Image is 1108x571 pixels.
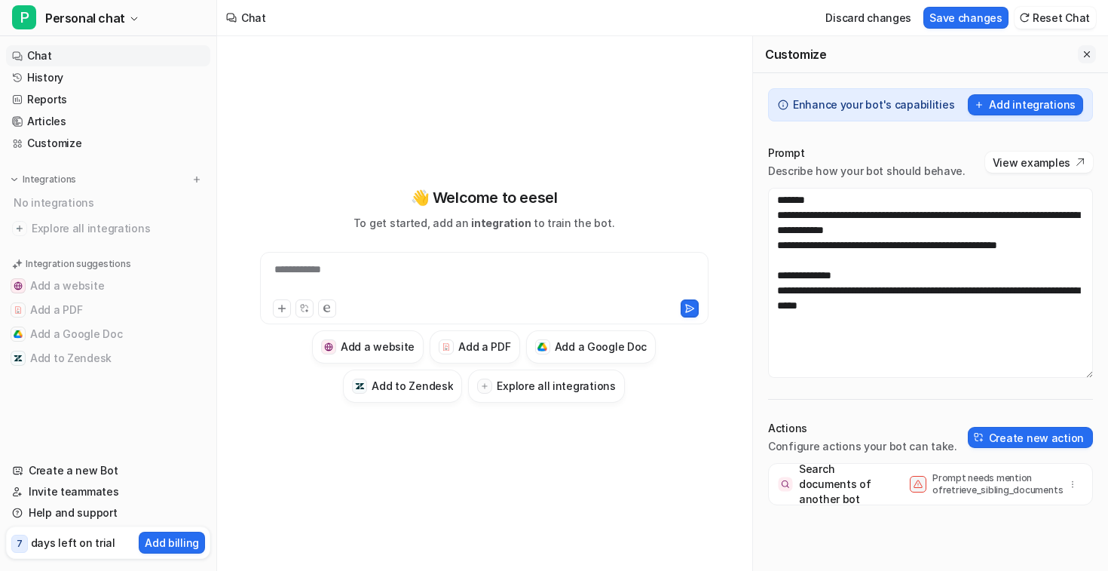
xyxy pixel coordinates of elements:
[1078,45,1096,63] button: Close flyout
[6,481,210,502] a: Invite teammates
[6,460,210,481] a: Create a new Bot
[372,378,453,394] h3: Add to Zendesk
[343,370,462,403] button: Add to ZendeskAdd to Zendesk
[6,133,210,154] a: Customize
[31,535,115,551] p: days left on trial
[778,477,793,492] img: Search documents of another bot icon
[6,218,210,239] a: Explore all integrations
[768,146,966,161] p: Prompt
[145,535,199,551] p: Add billing
[12,5,36,29] span: P
[341,339,415,355] h3: Add a website
[932,472,1053,496] p: Prompt needs mention of retrieve_sibling_documents
[6,322,210,346] button: Add a Google DocAdd a Google Doc
[555,339,647,355] h3: Add a Google Doc
[1019,12,1030,23] img: reset
[768,421,957,436] p: Actions
[985,152,1093,173] button: View examples
[799,462,874,507] p: Search documents of another bot
[458,339,510,355] h3: Add a PDF
[442,342,451,352] img: Add a PDF
[468,370,624,403] button: Explore all integrations
[6,298,210,322] button: Add a PDFAdd a PDF
[6,502,210,523] a: Help and support
[26,257,130,271] p: Integration suggestions
[241,10,266,26] div: Chat
[14,354,23,363] img: Add to Zendesk
[411,186,558,209] p: 👋 Welcome to eesel
[32,216,204,241] span: Explore all integrations
[537,342,547,352] img: Add a Google Doc
[12,221,27,236] img: explore all integrations
[191,174,202,185] img: menu_add.svg
[968,94,1083,115] button: Add integrations
[6,45,210,66] a: Chat
[324,342,334,352] img: Add a website
[139,532,205,554] button: Add billing
[430,330,519,364] button: Add a PDFAdd a PDF
[968,427,1093,448] button: Create new action
[9,190,210,215] div: No integrations
[793,97,954,112] p: Enhance your bot's capabilities
[6,172,81,187] button: Integrations
[974,432,984,443] img: create-action-icon.svg
[17,537,23,551] p: 7
[6,67,210,88] a: History
[923,7,1009,29] button: Save changes
[497,378,615,394] h3: Explore all integrations
[14,330,23,339] img: Add a Google Doc
[355,382,365,391] img: Add to Zendesk
[6,111,210,132] a: Articles
[819,7,917,29] button: Discard changes
[45,8,125,29] span: Personal chat
[471,216,531,229] span: integration
[768,164,966,179] p: Describe how your bot should behave.
[14,305,23,315] img: Add a PDF
[6,274,210,298] button: Add a websiteAdd a website
[14,281,23,290] img: Add a website
[354,215,614,231] p: To get started, add an to train the bot.
[765,47,826,62] h2: Customize
[526,330,657,364] button: Add a Google DocAdd a Google Doc
[23,173,76,186] p: Integrations
[6,346,210,370] button: Add to ZendeskAdd to Zendesk
[9,174,20,185] img: expand menu
[1015,7,1096,29] button: Reset Chat
[312,330,424,364] button: Add a websiteAdd a website
[768,439,957,454] p: Configure actions your bot can take.
[6,89,210,110] a: Reports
